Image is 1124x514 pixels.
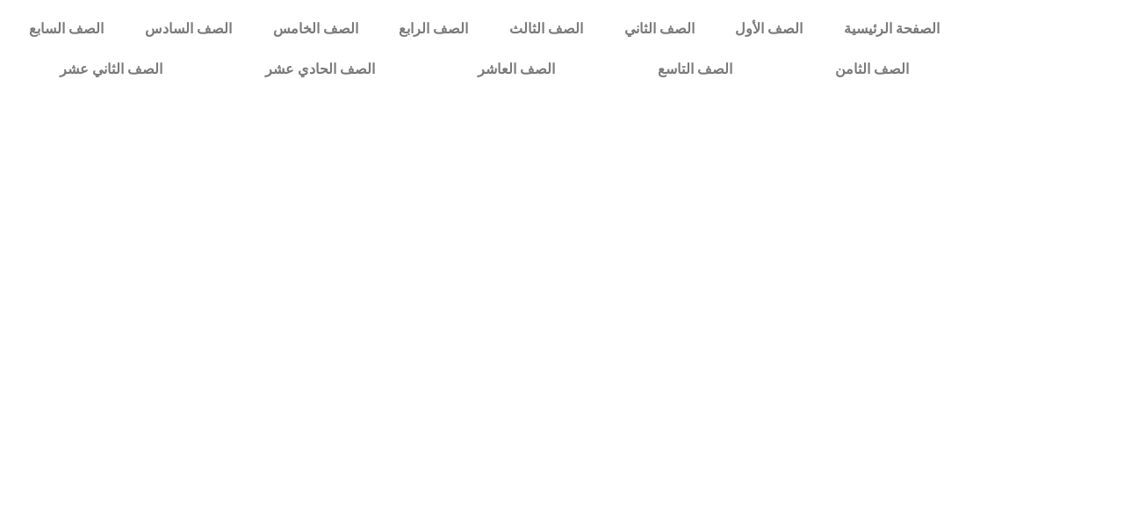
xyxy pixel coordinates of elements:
[715,9,824,49] a: الصف الأول
[125,9,253,49] a: الصف السادس
[607,49,784,90] a: الصف التاسع
[378,9,489,49] a: الصف الرابع
[214,49,427,90] a: الصف الحادي عشر
[603,9,715,49] a: الصف الثاني
[784,49,961,90] a: الصف الثامن
[9,9,125,49] a: الصف السابع
[824,9,961,49] a: الصفحة الرئيسية
[9,49,214,90] a: الصف الثاني عشر
[489,9,604,49] a: الصف الثالث
[252,9,378,49] a: الصف الخامس
[427,49,607,90] a: الصف العاشر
